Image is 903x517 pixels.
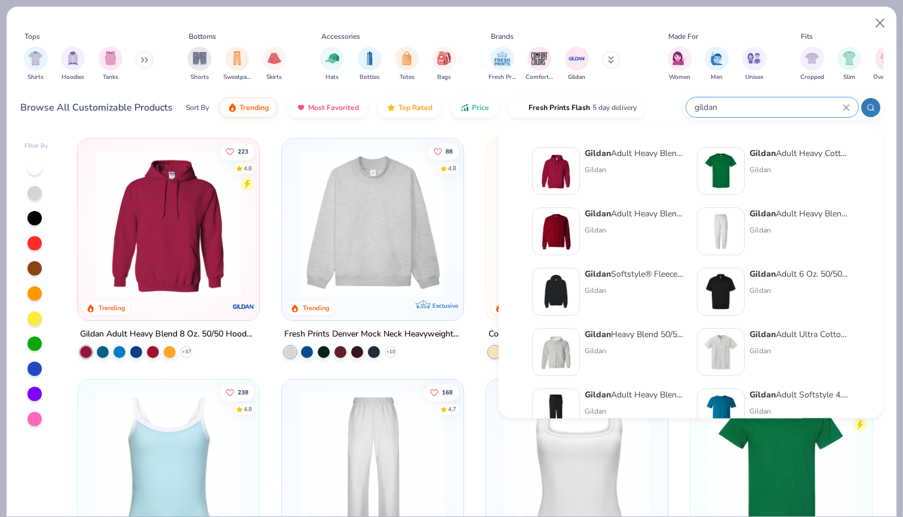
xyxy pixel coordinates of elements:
[585,208,611,219] strong: Gildan
[585,268,611,280] strong: Gildan
[284,327,461,342] div: Fresh Prints Denver Mock Neck Heavyweight Sweatshirt
[220,143,255,160] button: Like
[529,103,590,112] span: Fresh Prints Flash
[238,148,249,154] span: 223
[27,73,44,82] span: Shirts
[669,73,690,82] span: Women
[99,47,122,82] button: filter button
[186,102,209,113] div: Sort By
[20,100,173,115] div: Browse All Customizable Products
[182,348,191,356] span: + 37
[29,51,42,65] img: Shirts Image
[398,103,432,112] span: Top Rated
[585,389,611,400] strong: Gildan
[24,47,48,82] button: filter button
[537,334,575,371] img: 7d24326c-c9c5-4841-bae4-e530e905f602
[585,345,685,356] div: Gildan
[800,73,824,82] span: Cropped
[750,268,850,280] div: Adult 6 Oz. 50/50 Jersey Polo
[24,31,40,42] div: Tops
[400,51,413,65] img: Totes Image
[585,148,611,159] strong: Gildan
[358,47,382,82] button: filter button
[472,103,489,112] span: Price
[432,302,458,310] span: Exclusive
[219,97,278,118] button: Trending
[750,268,776,280] strong: Gildan
[377,97,441,118] button: Top Rated
[537,273,575,310] img: 1a07cc18-aee9-48c0-bcfb-936d85bd356b
[742,47,766,82] div: filter for Unisex
[843,73,855,82] span: Slim
[191,73,209,82] span: Shorts
[750,328,850,341] div: Adult Ultra Cotton 6 Oz. Pocket T-Shirt
[705,47,729,82] button: filter button
[568,73,585,82] span: Gildan
[750,285,850,296] div: Gildan
[750,164,850,175] div: Gildan
[592,101,637,115] span: 5 day delivery
[489,47,516,82] button: filter button
[189,31,216,42] div: Bottoms
[750,148,776,159] strong: Gildan
[537,213,575,250] img: c7b025ed-4e20-46ac-9c52-55bc1f9f47df
[585,328,685,341] div: Heavy Blend 50/50 Full-Zip Hooded Sweatshirt
[61,47,85,82] div: filter for Hoodies
[437,51,450,65] img: Bags Image
[585,164,685,175] div: Gildan
[710,51,723,65] img: Men Image
[296,103,306,112] img: most_fav.gif
[66,51,79,65] img: Hoodies Image
[432,47,456,82] button: filter button
[24,142,48,151] div: Filter By
[386,103,396,112] img: TopRated.gif
[231,51,244,65] img: Sweatpants Image
[268,51,281,65] img: Skirts Image
[668,47,692,82] div: filter for Women
[103,73,118,82] span: Tanks
[238,389,249,395] span: 238
[320,47,344,82] div: filter for Hats
[424,384,459,400] button: Like
[668,31,698,42] div: Made For
[873,73,900,82] span: Oversized
[668,47,692,82] button: filter button
[537,152,575,189] img: 01756b78-01f6-4cc6-8d8a-3c30c1a0c8ac
[294,151,451,296] img: f5d85501-0dbb-4ee4-b115-c08fa3845d83
[61,47,85,82] button: filter button
[62,73,84,82] span: Hoodies
[585,329,611,340] strong: Gildan
[702,213,739,250] img: 13b9c606-79b1-4059-b439-68fabb1693f9
[395,47,419,82] button: filter button
[220,384,255,400] button: Like
[99,47,122,82] div: filter for Tanks
[837,47,861,82] div: filter for Slim
[585,207,685,220] div: Adult Heavy Blend Adult 8 Oz. 50/50 Fleece Crew
[266,73,282,82] span: Skirts
[508,97,646,118] button: Fresh Prints Flash5 day delivery
[448,405,456,414] div: 4.7
[750,406,850,417] div: Gildan
[400,73,414,82] span: Totes
[693,100,843,114] input: Try "T-Shirt"
[493,50,511,68] img: Fresh Prints Image
[800,47,824,82] button: filter button
[244,405,253,414] div: 4.8
[750,207,850,220] div: Adult Heavy Blend Adult 8 Oz. 50/50 Sweatpants
[873,47,900,82] div: filter for Oversized
[672,51,686,65] img: Women Image
[747,51,761,65] img: Unisex Image
[750,389,776,400] strong: Gildan
[750,388,850,401] div: Adult Softstyle 4.5 Oz. T-Shirt
[442,389,453,395] span: 168
[451,97,498,118] button: Price
[880,51,893,65] img: Oversized Image
[491,31,514,42] div: Brands
[873,47,900,82] button: filter button
[702,394,739,431] img: 6e5b4623-b2d7-47aa-a31d-c127d7126a18
[321,31,360,42] div: Accessories
[239,103,269,112] span: Trending
[585,285,685,296] div: Gildan
[90,151,247,296] img: 01756b78-01f6-4cc6-8d8a-3c30c1a0c8ac
[750,225,850,235] div: Gildan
